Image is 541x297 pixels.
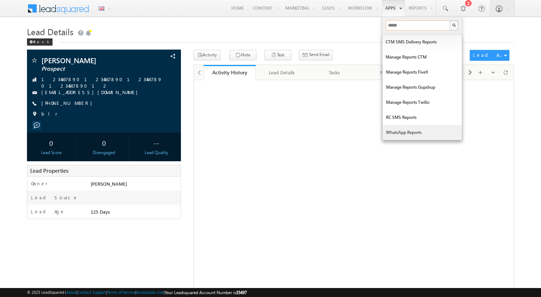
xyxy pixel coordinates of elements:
[367,68,407,77] div: Notes
[229,50,256,60] button: Note
[41,76,166,89] span: 123456789012345678901234567890123456789012
[194,50,221,60] button: Activity
[134,136,179,149] div: --
[82,149,126,156] div: Disengaged
[136,290,164,294] a: Acceptable Use
[209,69,251,76] div: Activity History
[165,290,247,295] span: Your Leadsquared Account Number is
[308,65,361,80] a: Tasks
[314,68,354,77] div: Tasks
[27,289,247,296] span: © 2025 LeadSquared | | | | |
[41,111,58,118] span: blr
[262,68,302,77] div: Lead Details
[382,50,462,65] a: Manage Reports CTM
[29,149,73,156] div: Lead Score
[470,50,509,61] button: Lead Actions
[27,26,73,37] span: Lead Details
[27,38,56,44] a: Back
[31,180,48,187] label: Owner
[382,34,462,50] a: CTM SMS Delivery Reports
[204,65,256,80] a: Activity History
[31,208,65,215] label: Lead Age
[30,167,68,174] span: Lead Properties
[236,290,247,295] span: 35497
[89,208,181,218] div: 125 Days
[41,100,96,107] span: [PHONE_NUMBER]
[383,125,462,140] a: WhatsApp Reports
[383,80,462,95] a: Manage Reports Gupshup
[452,23,456,27] img: Search
[91,181,127,187] span: [PERSON_NAME]
[41,57,137,64] span: [PERSON_NAME]
[66,290,77,294] a: About
[256,65,308,80] a: Lead Details
[309,51,329,58] span: Send Email
[383,110,462,125] a: RC SMS Reports
[31,194,78,201] label: Lead Source
[107,290,135,294] a: Terms of Service
[29,136,73,149] div: 0
[78,290,106,294] a: Contact Support
[264,50,291,60] button: Task
[383,65,462,80] a: Manage Reports five9
[134,149,179,156] div: Lead Quality
[299,50,333,60] button: Send Email
[41,65,137,73] span: Prospect
[27,38,53,46] div: Back
[361,65,413,80] a: Notes
[473,52,504,58] div: Lead Actions
[383,95,462,110] a: Manage Reports Twilio
[82,136,126,149] div: 0
[41,89,141,95] a: [EMAIL_ADDRESS][DOMAIN_NAME]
